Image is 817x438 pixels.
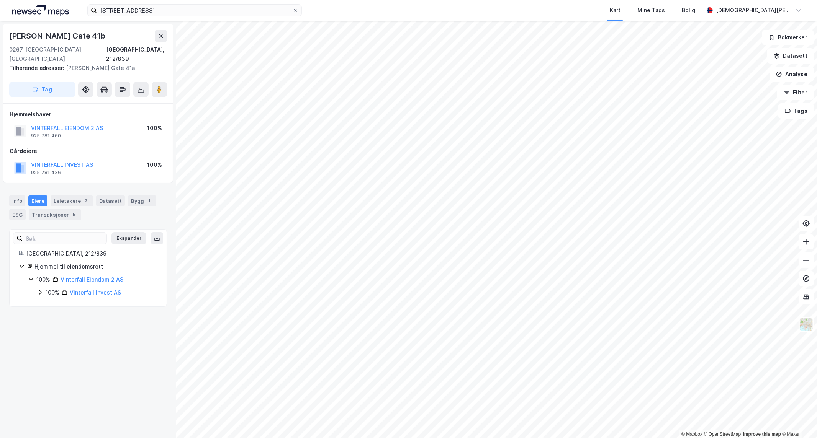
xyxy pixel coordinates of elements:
[51,195,93,206] div: Leietakere
[777,85,814,100] button: Filter
[46,288,59,297] div: 100%
[70,289,121,296] a: Vinterfall Invest AS
[762,30,814,45] button: Bokmerker
[716,6,792,15] div: [DEMOGRAPHIC_DATA][PERSON_NAME]
[9,209,26,220] div: ESG
[779,401,817,438] div: Kontrollprogram for chat
[770,67,814,82] button: Analyse
[97,5,292,16] input: Søk på adresse, matrikkel, gårdeiere, leietakere eller personer
[682,6,695,15] div: Bolig
[9,64,161,73] div: [PERSON_NAME] Gate 41a
[70,211,78,218] div: 5
[637,6,665,15] div: Mine Tags
[36,275,50,284] div: 100%
[743,431,781,437] a: Improve this map
[111,232,146,244] button: Ekspander
[9,82,75,97] button: Tag
[82,197,90,205] div: 2
[9,30,107,42] div: [PERSON_NAME] Gate 41b
[778,103,814,119] button: Tags
[767,48,814,64] button: Datasett
[34,262,157,271] div: Hjemmel til eiendomsrett
[704,431,741,437] a: OpenStreetMap
[147,124,162,133] div: 100%
[106,45,167,64] div: [GEOGRAPHIC_DATA], 212/839
[9,45,106,64] div: 0267, [GEOGRAPHIC_DATA], [GEOGRAPHIC_DATA]
[12,5,69,16] img: logo.a4113a55bc3d86da70a041830d287a7e.svg
[681,431,702,437] a: Mapbox
[146,197,153,205] div: 1
[779,401,817,438] iframe: Chat Widget
[31,133,61,139] div: 925 781 460
[799,317,814,332] img: Z
[128,195,156,206] div: Bygg
[10,110,167,119] div: Hjemmelshaver
[9,195,25,206] div: Info
[26,249,157,258] div: [GEOGRAPHIC_DATA], 212/839
[10,147,167,156] div: Gårdeiere
[29,209,81,220] div: Transaksjoner
[96,195,125,206] div: Datasett
[61,276,123,283] a: Vinterfall Eiendom 2 AS
[9,65,66,71] span: Tilhørende adresser:
[31,169,61,176] div: 925 781 436
[147,160,162,169] div: 100%
[28,195,47,206] div: Eiere
[610,6,621,15] div: Kart
[23,233,106,244] input: Søk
